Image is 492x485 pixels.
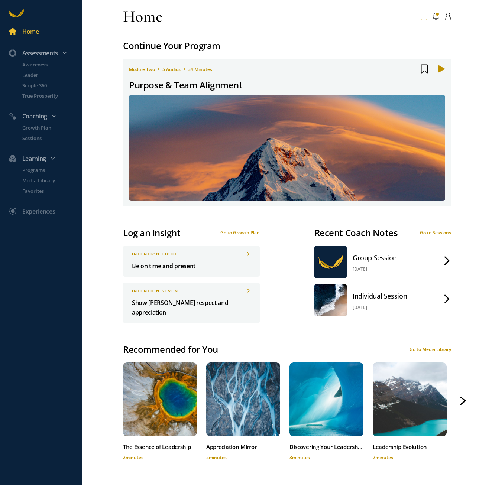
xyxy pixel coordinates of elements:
p: Simple 360 [22,82,81,89]
div: Go to Media Library [410,346,451,352]
p: Growth Plan [22,124,81,131]
div: [DATE] [353,266,397,272]
a: True Prosperity [13,92,82,100]
a: module two5 Audios34 MinutesPurpose & Team Alignment [123,59,451,206]
a: Growth Plan [13,124,82,131]
p: Sessions [22,134,81,142]
p: Media Library [22,177,81,184]
div: Assessments [4,48,85,58]
div: Experiences [22,206,55,216]
div: Discovering Your Leadership Superpower [289,442,363,452]
div: Home [123,6,162,27]
span: 2 minutes [206,454,227,460]
div: Coaching [4,111,85,121]
a: Programs [13,166,82,174]
a: Individual Session[DATE] [314,284,451,316]
p: Awareness [22,61,81,68]
p: Be on time and present [132,261,251,271]
div: Learning [4,154,85,163]
img: 5ffd949f75b04f9fae93489a.jpg [314,284,347,316]
div: Continue Your Program [123,39,451,53]
a: Favorites [13,187,82,195]
div: Go to Sessions [420,230,451,236]
a: Leader [13,71,82,79]
p: Programs [22,166,81,174]
a: Group Session[DATE] [314,246,451,278]
div: The Essence of Leadership [123,442,197,452]
div: Group Session [353,252,397,264]
img: abroad-gold.png [314,246,347,278]
div: Leadership Evolution [373,442,447,452]
div: Recommended for You [123,342,218,357]
span: 34 Minutes [188,66,212,72]
a: INTENTION eightBe on time and present [123,246,260,277]
span: 2 minutes [373,454,393,460]
p: Favorites [22,187,81,195]
div: Log an Insight [123,226,180,240]
p: True Prosperity [22,92,81,100]
div: Recent Coach Notes [314,226,398,240]
a: INTENTION sevenShow [PERSON_NAME] respect and appreciation [123,283,260,323]
span: 5 Audios [162,66,181,72]
a: Simple 360 [13,82,82,89]
div: Appreciation Mirror [206,442,280,452]
span: module two [129,66,155,72]
div: Purpose & Team Alignment [129,78,242,92]
div: INTENTION seven [132,289,251,293]
a: Sessions [13,134,82,142]
p: Show [PERSON_NAME] respect and appreciation [132,298,251,317]
div: INTENTION eight [132,252,251,257]
p: Leader [22,71,81,79]
div: Home [22,27,39,36]
img: 624ff8409ce498e9c2dfa85d_1697608424.jpg [129,95,445,201]
span: 3 minutes [289,454,310,460]
span: 2 minutes [123,454,143,460]
div: [DATE] [353,304,407,310]
a: Media Library [13,177,82,184]
a: Awareness [13,61,82,68]
div: Go to Growth Plan [220,230,260,236]
div: Individual Session [353,290,407,302]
